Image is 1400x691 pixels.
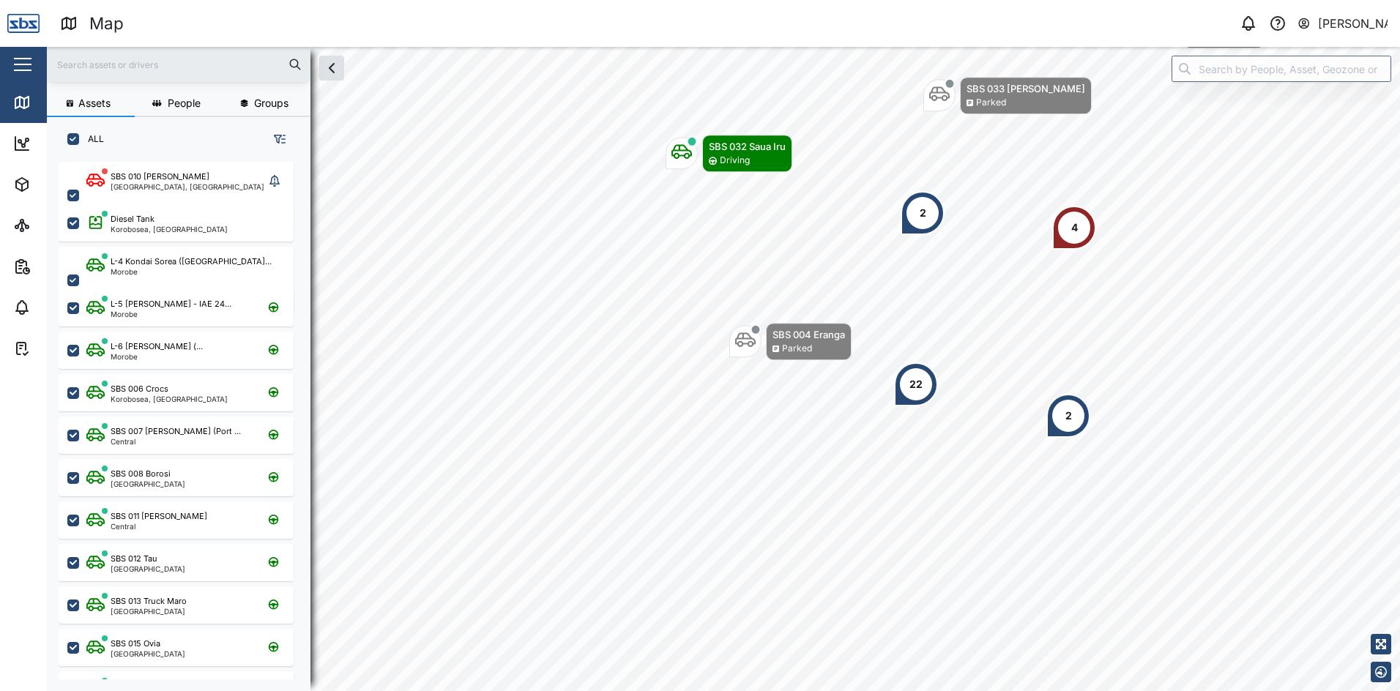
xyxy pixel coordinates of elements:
[38,299,83,315] div: Alarms
[38,217,73,234] div: Sites
[720,154,750,168] div: Driving
[920,205,926,221] div: 2
[89,11,124,37] div: Map
[111,595,187,608] div: SBS 013 Truck Maro
[78,98,111,108] span: Assets
[111,255,272,268] div: L-4 Kondai Sorea ([GEOGRAPHIC_DATA]...
[976,96,1006,110] div: Parked
[111,395,228,403] div: Korobosea, [GEOGRAPHIC_DATA]
[59,157,310,679] div: grid
[1297,13,1388,34] button: [PERSON_NAME]
[168,98,201,108] span: People
[38,258,88,274] div: Reports
[1318,15,1388,33] div: [PERSON_NAME]
[38,176,83,193] div: Assets
[729,323,852,360] div: Map marker
[47,47,1400,691] canvas: Map
[111,638,160,650] div: SBS 015 Ovia
[38,135,104,152] div: Dashboard
[111,171,209,183] div: SBS 010 [PERSON_NAME]
[111,340,203,353] div: L-6 [PERSON_NAME] (...
[111,565,185,572] div: [GEOGRAPHIC_DATA]
[901,191,945,235] div: Map marker
[111,523,207,530] div: Central
[56,53,302,75] input: Search assets or drivers
[111,383,168,395] div: SBS 006 Crocs
[111,298,231,310] div: L-5 [PERSON_NAME] - IAE 24...
[1046,394,1090,438] div: Map marker
[894,362,938,406] div: Map marker
[38,94,71,111] div: Map
[7,7,40,40] img: Main Logo
[666,135,792,172] div: Map marker
[111,480,185,488] div: [GEOGRAPHIC_DATA]
[111,650,185,657] div: [GEOGRAPHIC_DATA]
[111,553,157,565] div: SBS 012 Tau
[38,340,78,356] div: Tasks
[111,183,264,190] div: [GEOGRAPHIC_DATA], [GEOGRAPHIC_DATA]
[111,353,203,360] div: Morobe
[909,376,923,392] div: 22
[772,327,845,342] div: SBS 004 Eranga
[111,468,171,480] div: SBS 008 Borosi
[111,608,187,615] div: [GEOGRAPHIC_DATA]
[1065,408,1072,424] div: 2
[1071,220,1078,236] div: 4
[111,213,154,225] div: Diesel Tank
[111,268,272,275] div: Morobe
[111,510,207,523] div: SBS 011 [PERSON_NAME]
[254,98,288,108] span: Groups
[111,310,231,318] div: Morobe
[967,81,1085,96] div: SBS 033 [PERSON_NAME]
[782,342,812,356] div: Parked
[709,139,786,154] div: SBS 032 Saua Iru
[1172,56,1391,82] input: Search by People, Asset, Geozone or Place
[111,225,228,233] div: Korobosea, [GEOGRAPHIC_DATA]
[1052,206,1096,250] div: Map marker
[111,438,241,445] div: Central
[923,77,1092,114] div: Map marker
[79,133,104,145] label: ALL
[111,425,241,438] div: SBS 007 [PERSON_NAME] (Port ...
